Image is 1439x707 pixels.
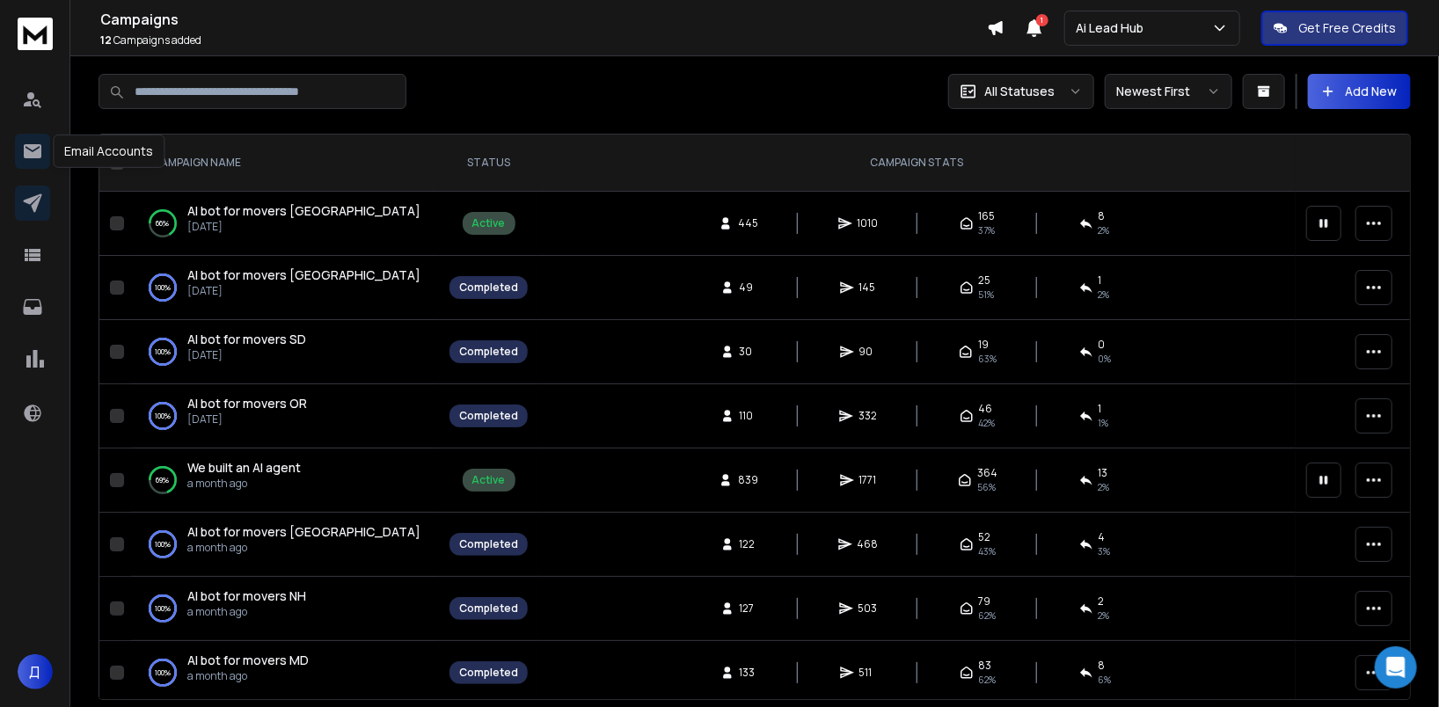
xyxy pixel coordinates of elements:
span: AI bot for movers [GEOGRAPHIC_DATA] [187,523,420,540]
td: 100%AI bot for movers NHa month ago [131,577,439,641]
td: 100%AI bot for movers SD[DATE] [131,320,439,384]
span: 1 [1036,14,1048,26]
span: 63 % [978,352,997,366]
p: Get Free Credits [1298,19,1396,37]
button: Add New [1308,74,1411,109]
a: AI bot for movers MD [187,652,309,669]
span: 56 % [977,480,996,494]
p: 100 % [155,536,171,553]
p: 100 % [155,664,171,681]
span: AI bot for movers MD [187,652,309,668]
button: Д [18,654,53,689]
div: Active [472,216,506,230]
p: [DATE] [187,220,420,234]
span: 1010 [858,216,879,230]
div: Email Accounts [53,135,164,168]
span: AI bot for movers OR [187,395,307,412]
span: 62 % [979,609,997,623]
a: AI bot for movers [GEOGRAPHIC_DATA] [187,266,420,284]
span: 19 [978,338,989,352]
div: Completed [459,409,518,423]
span: AI bot for movers [GEOGRAPHIC_DATA] [187,266,420,283]
p: [DATE] [187,284,420,298]
span: 839 [738,473,758,487]
span: 2 % [1099,609,1110,623]
div: Completed [459,281,518,295]
p: [DATE] [187,412,307,426]
span: 51 % [979,288,995,302]
span: 79 [979,594,991,609]
span: 1 [1099,273,1102,288]
span: 0 % [1099,352,1112,366]
span: 110 [740,409,757,423]
span: 2 % [1099,288,1110,302]
h1: Campaigns [100,9,987,30]
span: 52 [979,530,991,544]
p: 100 % [155,600,171,617]
p: a month ago [187,605,306,619]
span: 445 [738,216,758,230]
span: 46 [979,402,993,416]
span: 1 [1099,402,1102,416]
span: 2 % [1099,223,1110,237]
td: 100%AI bot for movers [GEOGRAPHIC_DATA][DATE] [131,256,439,320]
td: 69%We built an AI agenta month ago [131,448,439,513]
p: 66 % [157,215,170,232]
span: 62 % [979,673,997,687]
span: 4 [1099,530,1106,544]
span: 83 [979,659,992,673]
div: Open Intercom Messenger [1375,646,1417,689]
p: a month ago [187,477,301,491]
th: CAMPAIGN NAME [131,135,439,192]
span: 332 [858,409,877,423]
span: 13 [1099,466,1108,480]
a: AI bot for movers NH [187,587,306,605]
p: Ai Lead Hub [1076,19,1150,37]
span: 2 [1099,594,1105,609]
div: Completed [459,601,518,616]
a: AI bot for movers [GEOGRAPHIC_DATA] [187,523,420,541]
p: 100 % [155,343,171,361]
a: AI bot for movers [GEOGRAPHIC_DATA] [187,202,420,220]
div: Completed [459,537,518,551]
span: 364 [977,466,997,480]
p: All Statuses [984,83,1055,100]
span: 42 % [979,416,996,430]
p: 100 % [155,407,171,425]
a: AI bot for movers OR [187,395,307,412]
span: 90 [859,345,877,359]
button: Get Free Credits [1261,11,1408,46]
p: Campaigns added [100,33,987,47]
span: 133 [740,666,757,680]
a: We built an AI agent [187,459,301,477]
p: [DATE] [187,348,306,362]
span: AI bot for movers NH [187,587,306,604]
span: 511 [859,666,877,680]
th: CAMPAIGN STATS [538,135,1296,192]
span: 468 [858,537,879,551]
span: 122 [740,537,757,551]
button: Newest First [1105,74,1232,109]
span: 145 [859,281,877,295]
span: 3 % [1099,544,1111,558]
span: AI bot for movers [GEOGRAPHIC_DATA] [187,202,420,219]
span: 37 % [979,223,996,237]
span: 25 [979,273,991,288]
span: 503 [858,601,878,616]
span: 12 [100,33,112,47]
img: logo [18,18,53,50]
span: 165 [979,209,996,223]
span: 8 [1099,209,1106,223]
span: 2 % [1099,480,1110,494]
p: a month ago [187,669,309,683]
p: 100 % [155,279,171,296]
a: AI bot for movers SD [187,331,306,348]
span: 1 % [1099,416,1109,430]
div: Completed [459,666,518,680]
th: STATUS [439,135,538,192]
p: 69 % [157,471,170,489]
td: 66%AI bot for movers [GEOGRAPHIC_DATA][DATE] [131,192,439,256]
span: 6 % [1099,673,1112,687]
span: 1771 [859,473,877,487]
